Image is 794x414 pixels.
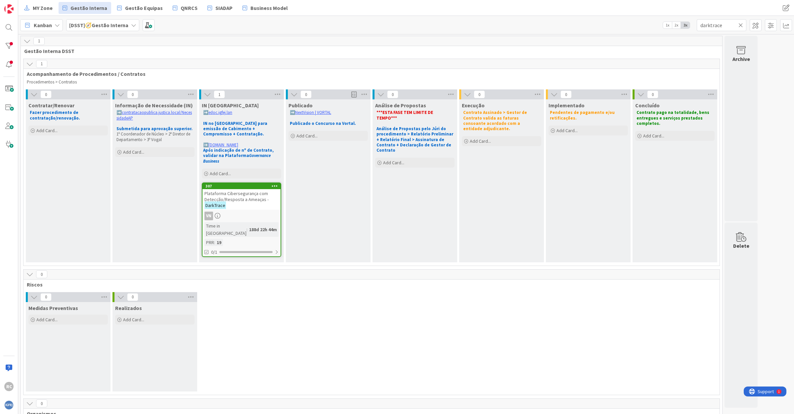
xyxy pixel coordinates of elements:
a: Gestão Equipas [113,2,167,14]
strong: IN no [GEOGRAPHIC_DATA] para emissão de Cabimento + Compromisso + Contratação. [203,121,268,137]
span: 0 [127,90,138,98]
span: Gestão Interna DSST [24,48,714,54]
div: Archive [732,55,750,63]
a: contratacaopublica.justica.local/NecessidadeAP [116,110,192,121]
span: Support [14,1,30,9]
strong: ***ESTA FASE TEM LIMITE DE TEMPO*** [376,110,434,121]
span: 0 [40,293,52,301]
span: Medidas Preventivas [28,305,78,311]
p: 1º Coordenador de Núcleo > 2º Diretor de Departamento > 3º Vogal [116,131,193,142]
strong: Pendentes de pagamento e/ou retificações. [550,110,616,121]
span: : [214,239,215,246]
span: Informação de Necessidade (IN) [115,102,193,109]
img: Visit kanbanzone.com [4,4,14,14]
div: 307 [205,184,281,188]
strong: Submetida para aprovação superior. [116,126,193,131]
span: Gestão Interna [70,4,107,12]
p: ➡️ [116,110,193,121]
span: Riscos [27,281,711,288]
a: edoc.igfej.lan [208,110,232,115]
span: Add Card... [296,133,318,139]
span: 0/1 [211,249,217,256]
span: IN Aprovada [202,102,259,109]
span: SIADAP [215,4,233,12]
a: Gestão Interna [59,2,111,14]
strong: Fazer procedimento de contratação/renovação. [30,110,80,121]
div: 307 [202,183,281,189]
p: ➡️ [290,110,367,115]
div: VN [204,212,213,220]
span: 1 [33,37,45,45]
p: ➡️ [203,142,280,148]
strong: Contrato pago na totalidade, bens entregues e serviços prestados completos. [637,110,710,126]
a: 307Plataforma Cibersegurança com Detecção/Resposta a Ameaças -DarkTraceVNTime in [GEOGRAPHIC_DATA... [202,182,281,257]
span: Concluído [635,102,660,109]
span: Análise de Propostas [375,102,426,109]
span: Add Card... [123,149,144,155]
span: 3x [681,22,690,28]
span: 0 [300,90,312,98]
span: 0 [647,90,658,98]
span: 2x [672,22,681,28]
span: MY Zone [33,4,53,12]
span: Plataforma Cibersegurança com Detecção/Resposta a Ameaças - [204,190,269,202]
span: Execução [462,102,485,109]
input: Quick Filter... [697,19,746,31]
b: [DSST]🧭Gestão Interna [69,22,128,28]
span: Acompanhamento de Procedimentos / Contratos [27,71,711,77]
span: Publicado [288,102,313,109]
strong: Após indicação de nº de Contrato, validar na Plataforma [203,147,275,164]
p: ➡️ [203,110,280,115]
span: 1 [36,60,47,68]
span: Add Card... [383,160,404,166]
span: 0 [560,90,572,98]
div: Delete [733,242,749,250]
span: 1x [663,22,672,28]
span: QNRCS [181,4,198,12]
mark: DarkTrace [204,201,226,209]
span: 1 [214,90,225,98]
a: NextVision | VORTAL [295,110,331,115]
span: Add Card... [210,171,231,177]
strong: Publicado o Concurso na Vortal. [290,121,356,126]
span: Add Card... [36,128,58,133]
span: 0 [36,270,47,278]
span: Implementado [549,102,585,109]
span: 0 [387,90,398,98]
span: Realizados [115,305,142,311]
div: Time in [GEOGRAPHIC_DATA] [204,222,246,237]
a: QNRCS [169,2,201,14]
strong: Análise de Propostas pelo Júri do procedimento > Relatório Preliminar + Relatório Final > Assinat... [376,126,454,153]
span: 0 [474,90,485,98]
a: SIADAP [203,2,237,14]
div: 307Plataforma Cibersegurança com Detecção/Resposta a Ameaças -DarkTrace [202,183,281,210]
span: 0 [127,293,138,301]
span: 0 [40,90,52,98]
span: Contratar/Renovar [28,102,74,109]
span: Add Card... [556,128,578,133]
span: Add Card... [643,133,664,139]
a: [DOMAIN_NAME] [208,142,238,148]
span: Add Card... [123,317,144,323]
a: MY Zone [20,2,57,14]
strong: Contrato Assinado > Gestor de Contrato valida as faturas consoante acordado com a entidade adjudi... [463,110,528,131]
div: RC [4,382,14,391]
div: VN [202,212,281,220]
span: Add Card... [470,138,491,144]
div: 188d 22h 44m [247,226,279,233]
p: Procedimentos > Contratos [27,79,716,85]
div: PRR [204,239,214,246]
img: avatar [4,400,14,410]
span: Kanban [34,21,52,29]
em: Governance Business [203,153,272,164]
span: 0 [36,399,47,407]
span: Business Model [250,4,288,12]
span: Gestão Equipas [125,4,163,12]
a: Business Model [239,2,292,14]
div: 19 [215,239,223,246]
span: Add Card... [36,317,58,323]
div: 1 [34,3,36,8]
